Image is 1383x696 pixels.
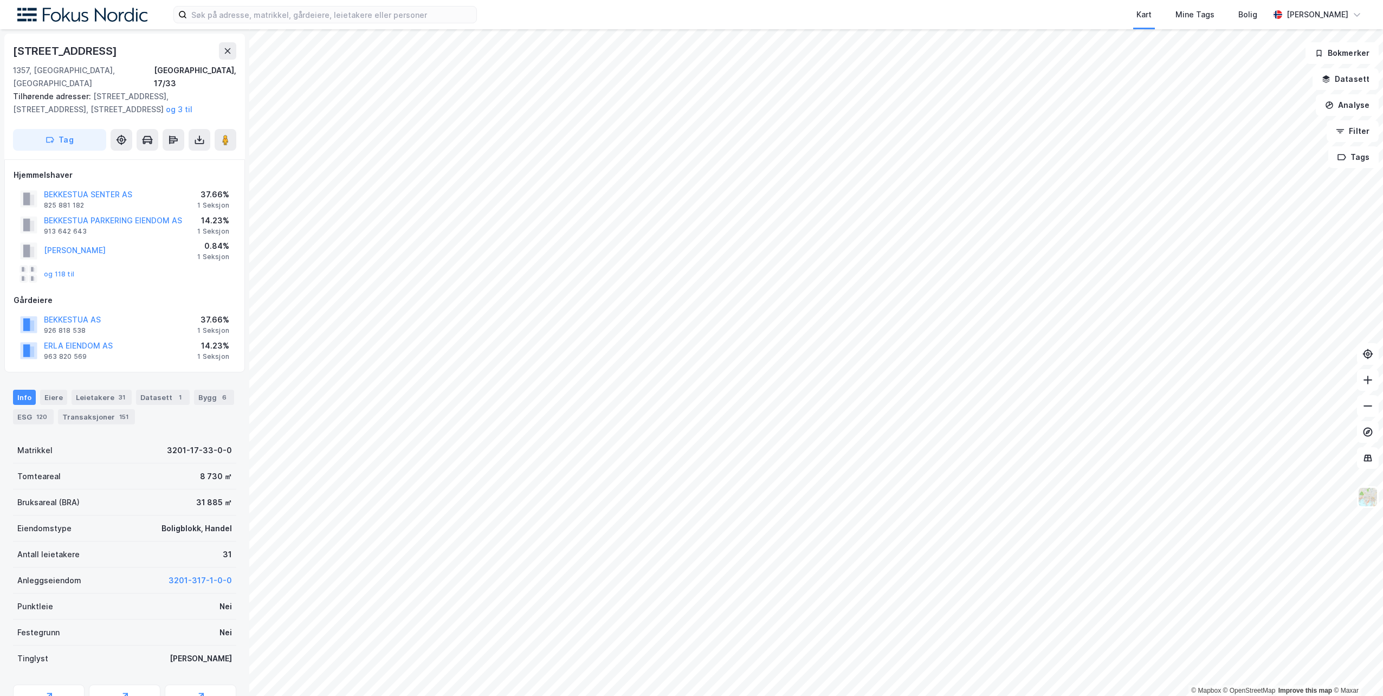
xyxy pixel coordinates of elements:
[1327,120,1379,142] button: Filter
[13,64,154,90] div: 1357, [GEOGRAPHIC_DATA], [GEOGRAPHIC_DATA]
[170,652,232,665] div: [PERSON_NAME]
[17,522,72,535] div: Eiendomstype
[13,42,119,60] div: [STREET_ADDRESS]
[219,600,232,613] div: Nei
[219,626,232,639] div: Nei
[169,574,232,587] button: 3201-317-1-0-0
[1329,644,1383,696] iframe: Chat Widget
[197,253,229,261] div: 1 Seksjon
[197,201,229,210] div: 1 Seksjon
[197,352,229,361] div: 1 Seksjon
[17,652,48,665] div: Tinglyst
[44,352,87,361] div: 963 820 569
[175,392,185,403] div: 1
[13,129,106,151] button: Tag
[1238,8,1257,21] div: Bolig
[1329,644,1383,696] div: Kontrollprogram for chat
[194,390,234,405] div: Bygg
[1191,687,1221,694] a: Mapbox
[13,390,36,405] div: Info
[17,548,80,561] div: Antall leietakere
[17,496,80,509] div: Bruksareal (BRA)
[136,390,190,405] div: Datasett
[44,326,86,335] div: 926 818 538
[58,409,135,424] div: Transaksjoner
[197,214,229,227] div: 14.23%
[1313,68,1379,90] button: Datasett
[1287,8,1348,21] div: [PERSON_NAME]
[17,444,53,457] div: Matrikkel
[1358,487,1378,507] img: Z
[117,392,127,403] div: 31
[117,411,131,422] div: 151
[14,169,236,182] div: Hjemmelshaver
[17,470,61,483] div: Tomteareal
[219,392,230,403] div: 6
[1316,94,1379,116] button: Analyse
[197,313,229,326] div: 37.66%
[200,470,232,483] div: 8 730 ㎡
[197,227,229,236] div: 1 Seksjon
[161,522,232,535] div: Boligblokk, Handel
[13,409,54,424] div: ESG
[44,201,84,210] div: 825 881 182
[72,390,132,405] div: Leietakere
[14,294,236,307] div: Gårdeiere
[1136,8,1152,21] div: Kart
[223,548,232,561] div: 31
[197,326,229,335] div: 1 Seksjon
[1306,42,1379,64] button: Bokmerker
[167,444,232,457] div: 3201-17-33-0-0
[196,496,232,509] div: 31 885 ㎡
[17,626,60,639] div: Festegrunn
[1223,687,1276,694] a: OpenStreetMap
[13,90,228,116] div: [STREET_ADDRESS], [STREET_ADDRESS], [STREET_ADDRESS]
[197,188,229,201] div: 37.66%
[34,411,49,422] div: 120
[1328,146,1379,168] button: Tags
[17,600,53,613] div: Punktleie
[13,92,93,101] span: Tilhørende adresser:
[44,227,87,236] div: 913 642 643
[187,7,476,23] input: Søk på adresse, matrikkel, gårdeiere, leietakere eller personer
[154,64,236,90] div: [GEOGRAPHIC_DATA], 17/33
[1278,687,1332,694] a: Improve this map
[17,574,81,587] div: Anleggseiendom
[1175,8,1214,21] div: Mine Tags
[17,8,147,22] img: fokus-nordic-logo.8a93422641609758e4ac.png
[197,240,229,253] div: 0.84%
[40,390,67,405] div: Eiere
[197,339,229,352] div: 14.23%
